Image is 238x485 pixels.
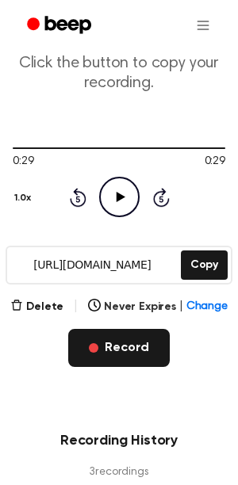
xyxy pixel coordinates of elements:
[205,154,225,170] span: 0:29
[13,185,36,212] button: 1.0x
[13,154,33,170] span: 0:29
[10,299,63,315] button: Delete
[16,10,106,41] a: Beep
[88,299,228,315] button: Never Expires|Change
[68,329,169,367] button: Record
[25,464,213,481] p: 3 recording s
[186,299,228,315] span: Change
[25,430,213,452] h3: Recording History
[181,250,228,280] button: Copy
[73,297,79,316] span: |
[184,6,222,44] button: Open menu
[179,299,183,315] span: |
[13,54,225,94] p: Click the button to copy your recording.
